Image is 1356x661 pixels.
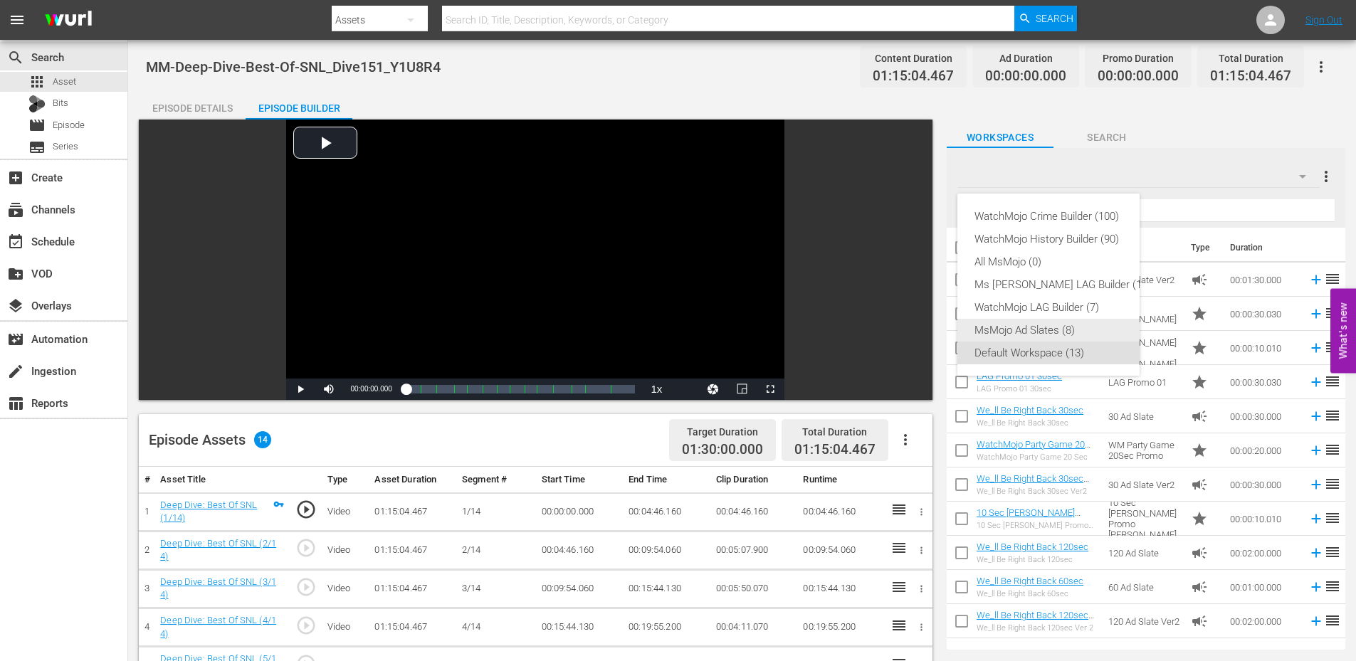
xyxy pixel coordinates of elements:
div: MsMojo Ad Slates (8) [974,319,1151,342]
div: WatchMojo LAG Builder (7) [974,296,1151,319]
button: Open Feedback Widget [1330,288,1356,373]
div: Default Workspace (13) [974,342,1151,364]
div: Ms [PERSON_NAME] LAG Builder (14) [974,273,1151,296]
div: WatchMojo Crime Builder (100) [974,205,1151,228]
div: All MsMojo (0) [974,250,1151,273]
div: WatchMojo History Builder (90) [974,228,1151,250]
